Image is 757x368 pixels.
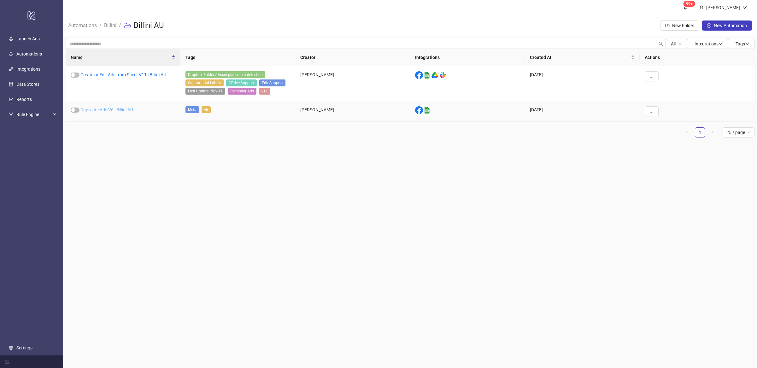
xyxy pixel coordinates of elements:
[226,79,257,86] span: GDrive Support
[695,41,723,46] span: Integrations
[124,22,131,29] span: folder-open
[684,5,688,9] span: bell
[723,127,754,137] div: Page Size
[745,42,749,46] span: down
[665,23,670,28] span: folder-add
[666,39,687,49] button: Alldown
[5,359,9,364] span: menu-fold
[645,106,659,116] button: ...
[695,127,705,137] li: 1
[16,51,42,56] a: Automations
[180,49,295,66] th: Tags
[525,66,640,101] div: [DATE]
[530,54,630,61] span: Created At
[525,49,640,66] th: Created At
[699,5,704,10] span: user
[660,20,699,31] button: New Folder
[659,42,663,46] span: search
[678,42,682,46] span: down
[736,41,749,46] span: Tags
[185,106,199,113] span: Meta
[228,88,256,95] span: Reminder Ads
[410,49,525,66] th: Integrations
[185,79,224,86] span: Supports Ad Labels
[645,71,659,81] button: ...
[9,112,13,117] span: fork
[67,21,98,28] a: Automations
[707,127,718,137] li: Next Page
[295,101,410,122] div: [PERSON_NAME]
[99,15,102,36] li: /
[185,88,225,95] span: Last Update: Nov-11
[682,127,692,137] li: Previous Page
[16,67,40,72] a: Integrations
[714,23,747,28] span: New Automation
[525,101,640,122] div: [DATE]
[16,82,39,87] a: Data Stores
[726,128,751,137] span: 25 / page
[711,130,714,134] span: right
[185,71,265,78] span: Dropbox Folder / Asset placement detection
[16,108,51,121] span: Rule Engine
[202,106,211,113] span: v6
[80,107,133,112] a: Duplicate Ads V6 | Billini AU
[16,97,32,102] a: Reports
[295,66,410,101] div: [PERSON_NAME]
[295,49,410,66] th: Creator
[650,109,654,114] span: ...
[707,23,711,28] span: plus-circle
[695,128,705,137] a: 1
[685,130,689,134] span: left
[134,20,164,31] h3: Billini AU
[728,39,754,49] button: Tagsdown
[702,20,752,31] button: New Automation
[682,127,692,137] button: left
[671,41,676,46] span: All
[704,4,742,11] div: [PERSON_NAME]
[16,345,32,350] a: Settings
[16,36,40,41] a: Launch Ads
[640,49,754,66] th: Actions
[119,15,121,36] li: /
[259,79,285,86] span: Edit Support
[650,74,654,79] span: ...
[259,88,270,95] span: v11
[707,127,718,137] button: right
[687,39,728,49] button: Integrationsdown
[742,5,747,10] span: down
[719,42,723,46] span: down
[684,1,695,7] sup: 1578
[672,23,694,28] span: New Folder
[103,21,118,28] a: Billini
[66,49,180,66] th: Name
[80,72,166,77] a: Create or Edit Ads from Sheet V11 | Billini AU
[71,54,170,61] span: Name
